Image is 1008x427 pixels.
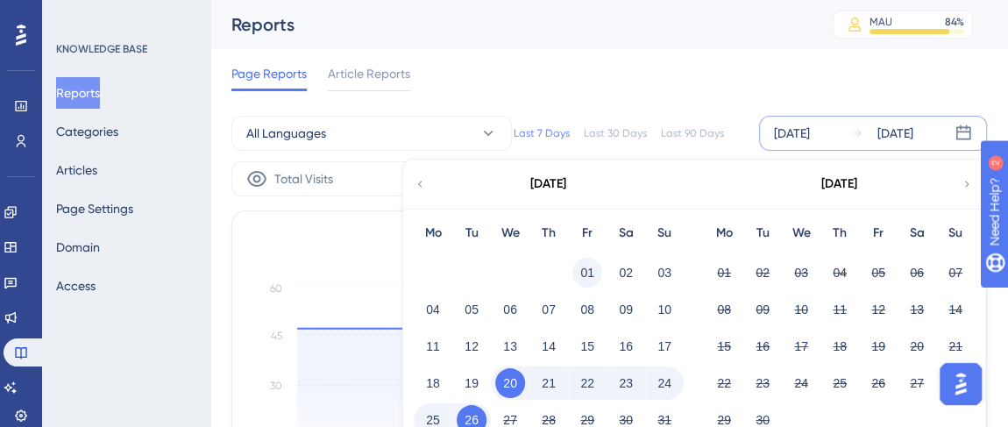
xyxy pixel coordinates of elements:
button: Reports [56,77,100,109]
button: 03 [650,258,679,288]
tspan: 60 [270,282,282,295]
button: 15 [572,331,602,361]
button: 11 [825,295,855,324]
button: All Languages [231,116,512,151]
button: 08 [572,295,602,324]
div: Last 7 Days [514,126,570,140]
div: KNOWLEDGE BASE [56,42,147,56]
button: 08 [709,295,739,324]
tspan: 30 [270,380,282,392]
div: Reports [231,12,789,37]
button: 02 [611,258,641,288]
span: All Languages [246,123,326,144]
button: 20 [495,368,525,398]
button: 07 [941,258,970,288]
div: Tu [743,223,782,244]
button: 17 [786,331,816,361]
span: Article Reports [328,63,410,84]
button: 04 [825,258,855,288]
button: 16 [748,331,777,361]
div: [DATE] [877,123,913,144]
button: 02 [748,258,777,288]
button: 12 [863,295,893,324]
button: 01 [709,258,739,288]
button: 22 [572,368,602,398]
button: 16 [611,331,641,361]
div: Tu [452,223,491,244]
button: 26 [863,368,893,398]
span: Page Reports [231,63,307,84]
div: Fr [568,223,607,244]
button: 04 [418,295,448,324]
div: Sa [898,223,936,244]
button: 13 [495,331,525,361]
iframe: UserGuiding AI Assistant Launcher [934,358,987,410]
button: 01 [572,258,602,288]
button: 19 [457,368,486,398]
span: Need Help? [41,4,110,25]
div: MAU [870,15,892,29]
button: Domain [56,231,100,263]
button: 19 [863,331,893,361]
button: 09 [748,295,777,324]
button: 24 [786,368,816,398]
div: Su [936,223,975,244]
button: Articles [56,154,97,186]
div: Th [529,223,568,244]
button: 21 [534,368,564,398]
button: 24 [650,368,679,398]
button: 23 [611,368,641,398]
button: Page Settings [56,193,133,224]
button: 14 [534,331,564,361]
span: Total Visits [274,168,333,189]
button: 09 [611,295,641,324]
button: 05 [457,295,486,324]
button: 03 [786,258,816,288]
div: Sa [607,223,645,244]
button: 14 [941,295,970,324]
button: 13 [902,295,932,324]
button: 10 [786,295,816,324]
div: [DATE] [821,174,857,195]
div: Mo [414,223,452,244]
div: We [491,223,529,244]
button: 11 [418,331,448,361]
div: Last 90 Days [661,126,724,140]
div: Last 30 Days [584,126,647,140]
div: We [782,223,820,244]
button: 07 [534,295,564,324]
button: 23 [748,368,777,398]
button: Categories [56,116,118,147]
div: [DATE] [774,123,810,144]
button: Access [56,270,96,302]
button: 20 [902,331,932,361]
button: 27 [902,368,932,398]
button: 17 [650,331,679,361]
button: 18 [825,331,855,361]
div: Su [645,223,684,244]
button: 25 [825,368,855,398]
div: 84 % [945,15,964,29]
button: 05 [863,258,893,288]
button: 15 [709,331,739,361]
div: Th [820,223,859,244]
button: 22 [709,368,739,398]
button: 10 [650,295,679,324]
button: 06 [902,258,932,288]
button: 12 [457,331,486,361]
div: Mo [705,223,743,244]
button: 21 [941,331,970,361]
div: 2 [122,9,127,23]
div: [DATE] [530,174,566,195]
button: 18 [418,368,448,398]
div: Fr [859,223,898,244]
tspan: 45 [271,330,282,342]
button: 06 [495,295,525,324]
